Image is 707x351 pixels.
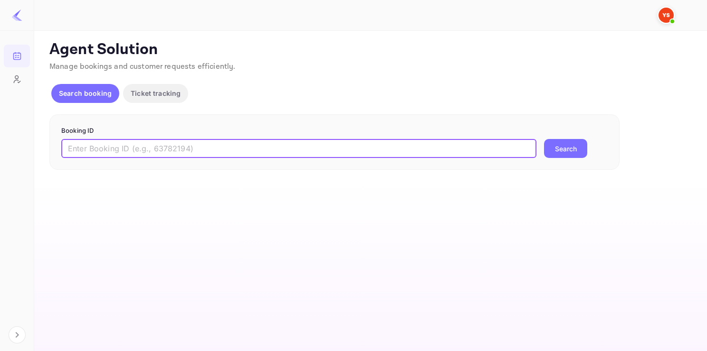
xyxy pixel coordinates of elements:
[4,45,30,66] a: Bookings
[131,88,181,98] p: Ticket tracking
[61,126,608,136] p: Booking ID
[659,8,674,23] img: Yandex Support
[4,68,30,90] a: Customers
[544,139,587,158] button: Search
[49,62,236,72] span: Manage bookings and customer requests efficiently.
[9,326,26,343] button: Expand navigation
[61,139,536,158] input: Enter Booking ID (e.g., 63782194)
[11,9,23,21] img: LiteAPI
[49,40,690,59] p: Agent Solution
[59,88,112,98] p: Search booking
